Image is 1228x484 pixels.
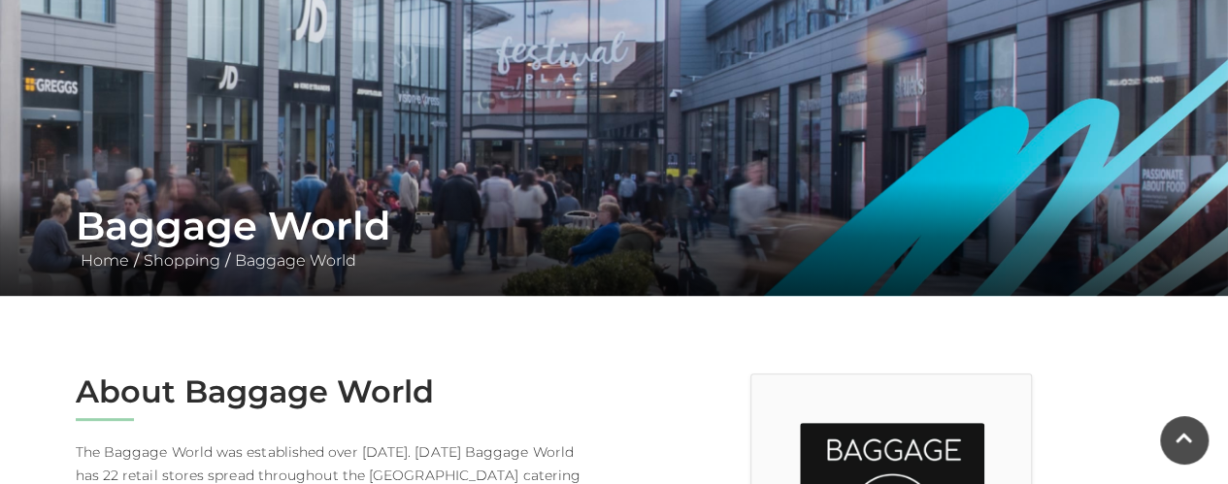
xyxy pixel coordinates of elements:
[61,203,1168,273] div: / /
[139,251,225,270] a: Shopping
[230,251,361,270] a: Baggage World
[76,203,1153,249] h1: Baggage World
[76,251,134,270] a: Home
[76,373,600,410] h2: About Baggage World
